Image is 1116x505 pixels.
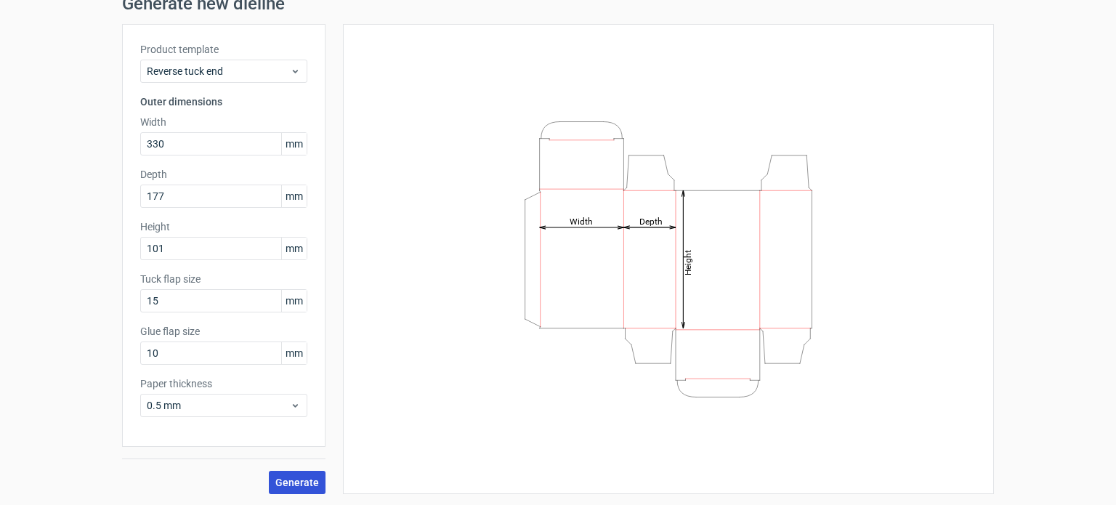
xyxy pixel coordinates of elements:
[281,238,307,259] span: mm
[269,471,325,494] button: Generate
[147,398,290,413] span: 0.5 mm
[140,219,307,234] label: Height
[281,290,307,312] span: mm
[275,477,319,488] span: Generate
[147,64,290,78] span: Reverse tuck end
[140,324,307,339] label: Glue flap size
[140,94,307,109] h3: Outer dimensions
[140,272,307,286] label: Tuck flap size
[140,167,307,182] label: Depth
[683,249,693,275] tspan: Height
[281,185,307,207] span: mm
[140,115,307,129] label: Width
[639,216,663,226] tspan: Depth
[570,216,593,226] tspan: Width
[140,42,307,57] label: Product template
[281,342,307,364] span: mm
[140,376,307,391] label: Paper thickness
[281,133,307,155] span: mm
